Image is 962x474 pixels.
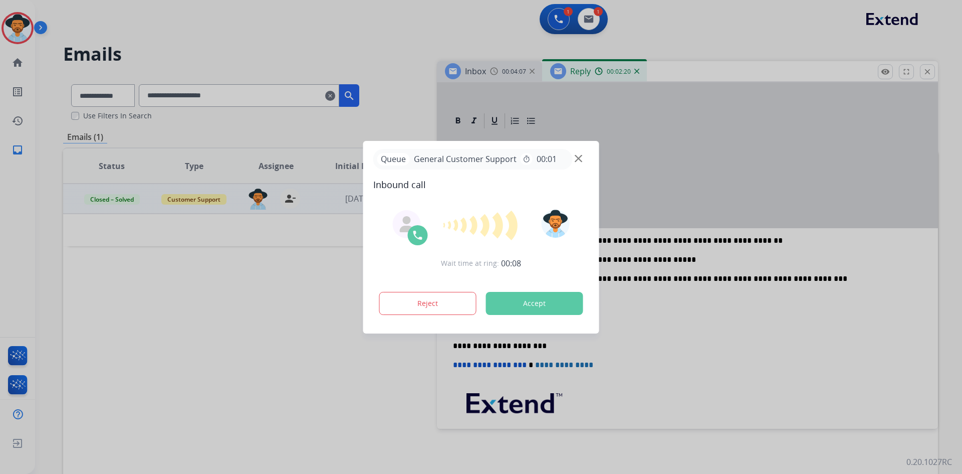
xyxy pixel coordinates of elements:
img: agent-avatar [399,216,415,232]
img: call-icon [412,229,424,241]
span: General Customer Support [410,153,521,165]
span: 00:08 [501,257,521,269]
span: 00:01 [537,153,557,165]
span: Wait time at ring: [441,258,499,268]
mat-icon: timer [523,155,531,163]
button: Accept [486,292,583,315]
p: Queue [377,153,410,166]
img: close-button [575,154,582,162]
p: 0.20.1027RC [906,456,952,468]
img: avatar [541,210,569,238]
button: Reject [379,292,476,315]
span: Inbound call [373,178,589,192]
